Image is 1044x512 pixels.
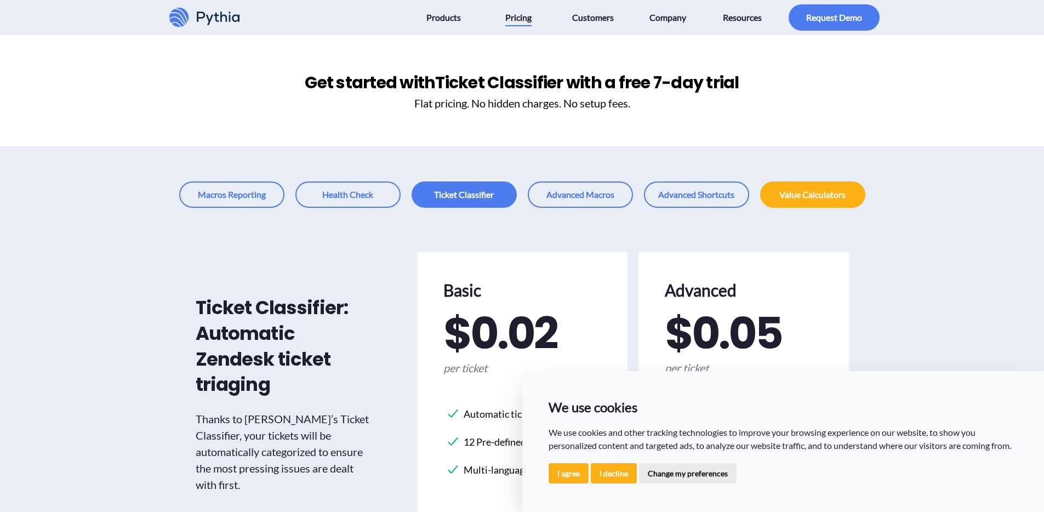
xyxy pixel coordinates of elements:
span: per ticket [443,360,601,376]
h2: Advanced [665,278,823,303]
p: We use cookies [549,397,1018,417]
span: per ticket [665,360,823,376]
span: Company [649,9,686,26]
span: Customers [572,9,614,26]
h2: Basic [443,278,601,303]
p: We use cookies and other tracking technologies to improve your browsing experience on our website... [549,426,1018,452]
li: Automatic ticket categorization [446,402,598,426]
li: 12 Pre-defined Categories [446,430,598,454]
h2: Ticket Classifier: Automatic Zendesk ticket triaging [196,295,371,397]
span: Pricing [505,9,532,26]
button: I decline [591,463,637,483]
span: Resources [723,9,762,26]
span: Products [426,9,461,26]
li: Multi-language support [446,458,598,482]
button: I agree [549,463,589,483]
span: $ 0.05 [665,311,781,355]
h3: Thanks to [PERSON_NAME]’s Ticket Classifier, your tickets will be automatically categorized to en... [196,411,371,493]
span: $ 0.02 [443,311,556,355]
button: Change my preferences [639,463,737,483]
